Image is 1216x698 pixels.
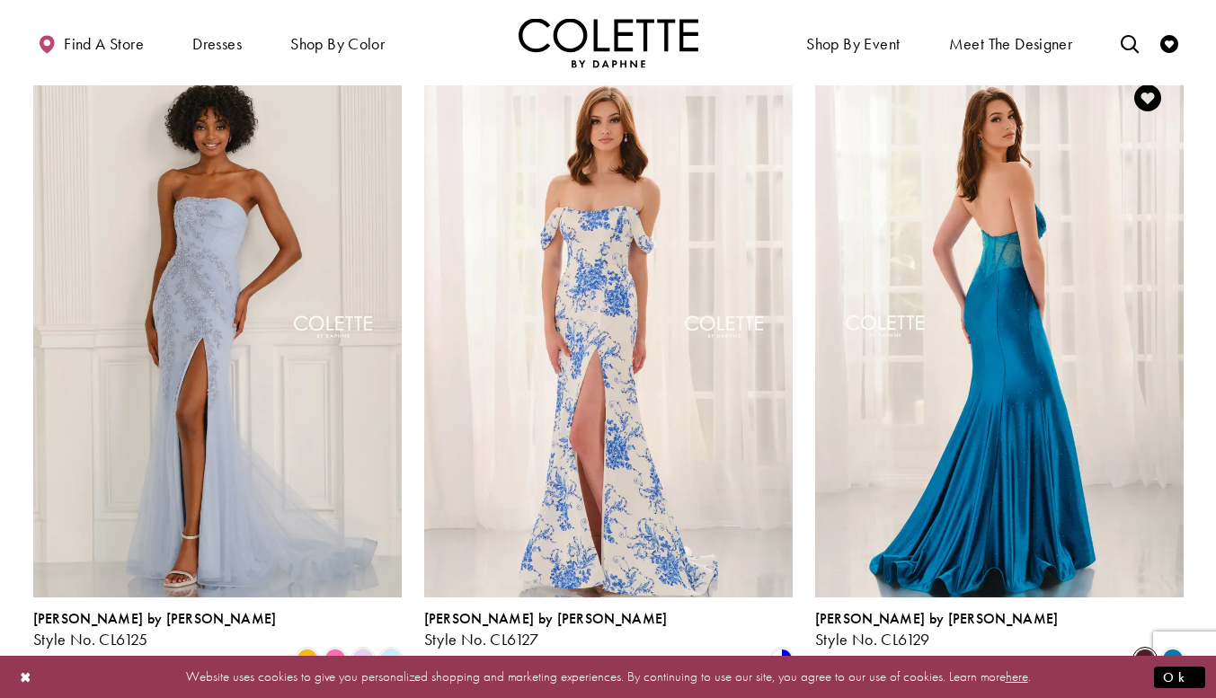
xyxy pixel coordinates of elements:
[33,629,148,649] span: Style No. CL6125
[1134,649,1156,670] i: Merlot
[1156,18,1183,67] a: Check Wishlist
[290,35,385,53] span: Shop by color
[64,35,144,53] span: Find a store
[33,611,277,649] div: Colette by Daphne Style No. CL6125
[297,649,318,670] i: Buttercup
[802,18,904,67] span: Shop By Event
[815,62,1184,597] a: Visit Colette by Daphne Style No. CL6129 Page
[806,35,900,53] span: Shop By Event
[286,18,389,67] span: Shop by color
[815,609,1059,628] span: [PERSON_NAME] by [PERSON_NAME]
[424,62,793,597] a: Visit Colette by Daphne Style No. CL6127 Page
[1006,667,1028,685] a: here
[519,18,698,67] a: Visit Home Page
[192,35,242,53] span: Dresses
[424,609,668,628] span: [PERSON_NAME] by [PERSON_NAME]
[1129,79,1167,117] a: Add to Wishlist
[519,18,698,67] img: Colette by Daphne
[1154,666,1205,688] button: Submit Dialog
[33,609,277,628] span: [PERSON_NAME] by [PERSON_NAME]
[33,62,402,597] a: Visit Colette by Daphne Style No. CL6125 Page
[1116,18,1143,67] a: Toggle search
[771,649,793,670] i: White/Blue
[33,18,148,67] a: Find a store
[380,649,402,670] i: Light Blue
[815,629,930,649] span: Style No. CL6129
[424,611,668,649] div: Colette by Daphne Style No. CL6127
[945,18,1078,67] a: Meet the designer
[352,649,374,670] i: Lilac
[11,661,41,693] button: Close Dialog
[949,35,1073,53] span: Meet the designer
[129,665,1087,689] p: Website uses cookies to give you personalized shopping and marketing experiences. By continuing t...
[424,629,539,649] span: Style No. CL6127
[324,649,346,670] i: Pink
[815,611,1059,649] div: Colette by Daphne Style No. CL6129
[188,18,246,67] span: Dresses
